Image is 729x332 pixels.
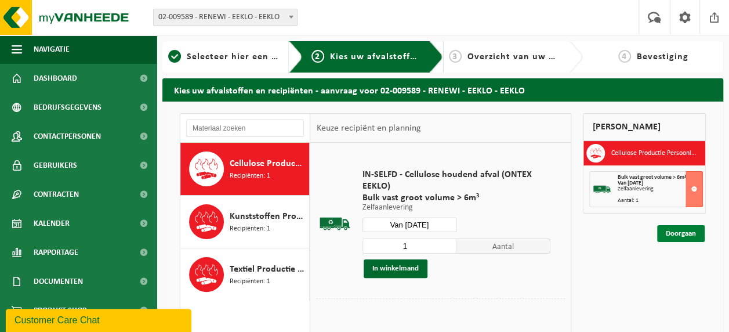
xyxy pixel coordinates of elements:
[187,52,312,62] span: Selecteer hier een vestiging
[168,50,181,63] span: 1
[467,52,590,62] span: Overzicht van uw aanvraag
[362,204,551,212] p: Zelfaanlevering
[34,122,101,151] span: Contactpersonen
[180,196,310,248] button: Kunststoffen Productie Etiketten (CR) Recipiënten: 1
[617,186,702,192] div: Zelfaanlevering
[230,276,270,287] span: Recipiënten: 1
[6,306,194,332] iframe: chat widget
[230,223,270,234] span: Recipiënten: 1
[583,113,706,141] div: [PERSON_NAME]
[34,238,78,267] span: Rapportage
[230,171,270,182] span: Recipiënten: 1
[230,157,306,171] span: Cellulose Productie Persoonlijke Hygiene (CR)
[180,248,310,301] button: Textiel Productie Auto-industrie (CR) Recipiënten: 1
[168,50,280,64] a: 1Selecteer hier een vestiging
[230,262,306,276] span: Textiel Productie Auto-industrie (CR)
[618,50,631,63] span: 4
[330,52,489,62] span: Kies uw afvalstoffen en recipiënten
[617,180,643,186] strong: Van [DATE]
[310,114,426,143] div: Keuze recipiënt en planning
[153,9,298,26] span: 02-009589 - RENEWI - EEKLO - EEKLO
[34,64,77,93] span: Dashboard
[154,9,297,26] span: 02-009589 - RENEWI - EEKLO - EEKLO
[362,192,551,204] span: Bulk vast groot volume > 6m³
[34,35,70,64] span: Navigatie
[311,50,324,63] span: 2
[657,225,705,242] a: Doorgaan
[637,52,688,62] span: Bevestiging
[362,218,456,232] input: Selecteer datum
[34,151,77,180] span: Gebruikers
[230,210,306,223] span: Kunststoffen Productie Etiketten (CR)
[364,259,427,278] button: In winkelmand
[611,144,697,163] h3: Cellulose Productie Persoonlijke Hygiene (CR)
[186,120,304,137] input: Materiaal zoeken
[617,174,686,181] span: Bulk vast groot volume > 6m³
[456,239,550,254] span: Aantal
[162,78,723,101] h2: Kies uw afvalstoffen en recipiënten - aanvraag voor 02-009589 - RENEWI - EEKLO - EEKLO
[34,93,101,122] span: Bedrijfsgegevens
[362,169,551,192] span: IN-SELFD - Cellulose houdend afval (ONTEX EEKLO)
[449,50,462,63] span: 3
[34,180,79,209] span: Contracten
[180,143,310,196] button: Cellulose Productie Persoonlijke Hygiene (CR) Recipiënten: 1
[617,198,702,204] div: Aantal: 1
[34,267,83,296] span: Documenten
[34,296,86,325] span: Product Shop
[34,209,70,238] span: Kalender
